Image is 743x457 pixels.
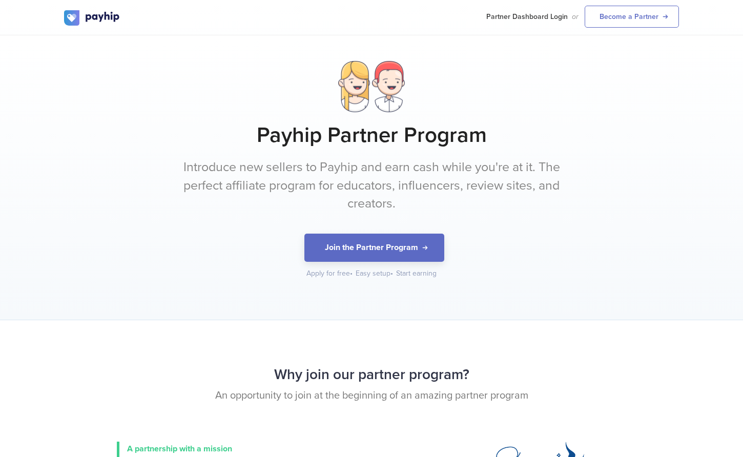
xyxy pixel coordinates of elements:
[64,388,679,403] p: An opportunity to join at the beginning of an amazing partner program
[179,158,564,213] p: Introduce new sellers to Payhip and earn cash while you're at it. The perfect affiliate program f...
[338,61,370,112] img: lady.png
[127,444,232,454] span: A partnership with a mission
[585,6,679,28] a: Become a Partner
[64,361,679,388] h2: Why join our partner program?
[64,10,120,26] img: logo.svg
[356,268,394,279] div: Easy setup
[64,122,679,148] h1: Payhip Partner Program
[306,268,354,279] div: Apply for free
[396,268,437,279] div: Start earning
[304,234,444,262] button: Join the Partner Program
[350,269,353,278] span: •
[372,61,405,112] img: dude.png
[390,269,393,278] span: •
